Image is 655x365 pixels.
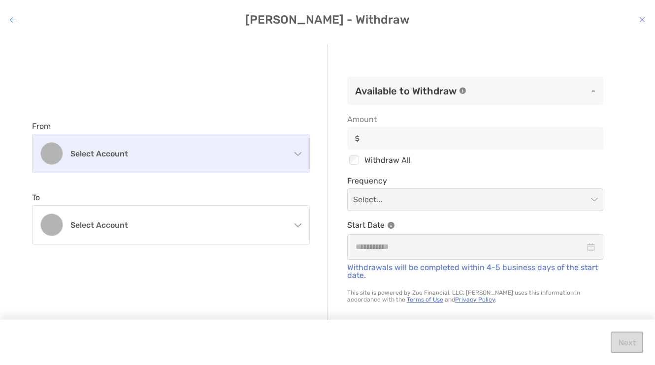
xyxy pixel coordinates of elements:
p: This site is powered by Zoe Financial, LLC. [PERSON_NAME] uses this information in accordance wit... [347,289,603,303]
label: To [32,193,40,202]
h4: Select account [70,220,283,230]
h3: Available to Withdraw [355,85,457,97]
a: Terms of Use [407,296,443,303]
p: Withdrawals will be completed within 4-5 business days of the start date. [347,264,603,279]
div: Withdraw All [347,153,603,166]
img: input icon [355,135,360,142]
span: Amount [347,115,603,124]
img: Information Icon [388,222,394,229]
a: Privacy Policy [455,296,495,303]
input: Amountinput icon [363,134,603,143]
span: Frequency [347,176,603,185]
p: - [474,85,595,97]
h4: Select account [70,149,283,158]
label: From [32,122,51,131]
p: Start Date [347,219,603,231]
